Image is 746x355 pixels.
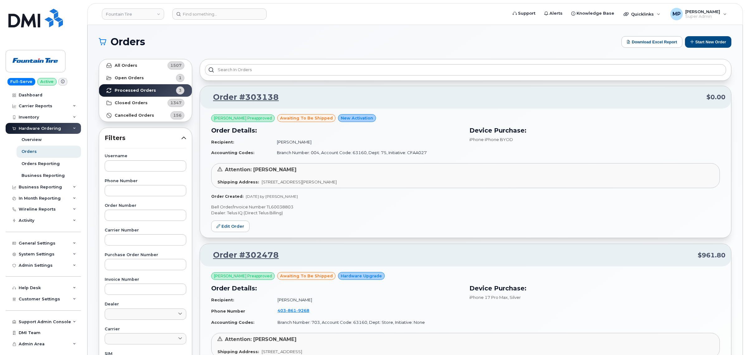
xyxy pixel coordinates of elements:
[698,251,725,260] span: $961.80
[211,150,254,155] strong: Accounting Codes:
[272,294,462,305] td: [PERSON_NAME]
[225,167,297,173] span: Attention: [PERSON_NAME]
[621,36,682,48] button: Download Excel Report
[271,137,462,148] td: [PERSON_NAME]
[469,284,720,293] h3: Device Purchase:
[341,115,373,121] span: New Activation
[115,88,156,93] strong: Processed Orders
[211,126,462,135] h3: Order Details:
[211,309,245,314] strong: Phone Number
[205,64,726,75] input: Search in orders
[217,349,259,354] strong: Shipping Address:
[105,204,186,208] label: Order Number
[262,179,337,184] span: [STREET_ADDRESS][PERSON_NAME]
[99,72,192,84] a: Open Orders1
[111,37,145,46] span: Orders
[115,100,148,105] strong: Closed Orders
[211,297,234,302] strong: Recipient:
[286,308,296,313] span: 861
[214,273,272,279] span: [PERSON_NAME] Preapproved
[280,115,333,121] span: awaiting to be shipped
[706,93,725,102] span: $0.00
[179,75,182,81] span: 1
[105,154,186,158] label: Username
[170,100,182,106] span: 1347
[211,194,243,199] strong: Order Created:
[719,328,741,350] iframe: Messenger Launcher
[105,179,186,183] label: Phone Number
[469,126,720,135] h3: Device Purchase:
[173,112,182,118] span: 156
[99,109,192,122] a: Cancelled Orders156
[211,204,720,210] p: Bell Order/Invoice Number TL60038803
[105,228,186,232] label: Carrier Number
[211,221,249,232] a: Edit Order
[115,75,144,80] strong: Open Orders
[225,336,297,342] span: Attention: [PERSON_NAME]
[115,63,137,68] strong: All Orders
[206,250,279,261] a: Order #302478
[278,308,317,313] a: 4038619268
[246,194,298,199] span: [DATE] by [PERSON_NAME]
[211,139,234,144] strong: Recipient:
[115,113,154,118] strong: Cancelled Orders
[99,97,192,109] a: Closed Orders1347
[99,84,192,97] a: Processed Orders3
[105,253,186,257] label: Purchase Order Number
[271,147,462,158] td: Branch Number: 004, Account Code: 63160, Dept: 75, Initiative: CFAA027
[211,210,720,216] p: Dealer: Telus IQ (Direct Telus Billing)
[211,284,462,293] h3: Order Details:
[179,87,182,93] span: 3
[105,134,181,143] span: Filters
[211,320,254,325] strong: Accounting Codes:
[469,295,508,300] span: iPhone 17 Pro Max
[469,137,513,142] span: iPhone iPhone BYOD
[99,59,192,72] a: All Orders1507
[206,92,279,103] a: Order #303138
[278,308,309,313] span: 403
[272,317,462,328] td: Branch Number: 703, Account Code: 63160, Dept: Store, Initiative: None
[262,349,302,354] span: [STREET_ADDRESS]
[217,179,259,184] strong: Shipping Address:
[105,302,186,306] label: Dealer
[214,115,272,121] span: [PERSON_NAME] Preapproved
[341,273,382,279] span: Hardware Upgrade
[685,36,731,48] button: Start New Order
[280,273,333,279] span: awaiting to be shipped
[296,308,309,313] span: 9268
[508,295,521,300] span: , Silver
[170,62,182,68] span: 1507
[105,327,186,331] label: Carrier
[105,278,186,282] label: Invoice Number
